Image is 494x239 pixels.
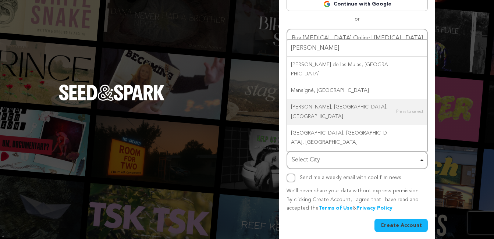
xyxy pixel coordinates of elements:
[292,155,418,165] div: Select City
[59,85,165,115] a: Seed&Spark Homepage
[356,206,392,211] a: Privacy Policy
[350,15,364,23] span: or
[287,82,427,99] div: Mansigné, [GEOGRAPHIC_DATA]
[287,125,427,151] div: [GEOGRAPHIC_DATA], [GEOGRAPHIC_DATA], [GEOGRAPHIC_DATA]
[287,187,428,213] p: We’ll never share your data without express permission. By clicking Create Account, I agree that ...
[287,57,427,82] div: [PERSON_NAME] de las Mulas, [GEOGRAPHIC_DATA]
[319,206,353,211] a: Terms of Use
[323,0,331,8] img: Google logo
[287,29,428,47] input: Name
[374,219,428,232] button: Create Account
[287,40,427,57] input: Select City
[287,99,427,125] div: [PERSON_NAME], [GEOGRAPHIC_DATA], [GEOGRAPHIC_DATA]
[300,175,401,180] label: Send me a weekly email with cool film news
[59,85,165,101] img: Seed&Spark Logo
